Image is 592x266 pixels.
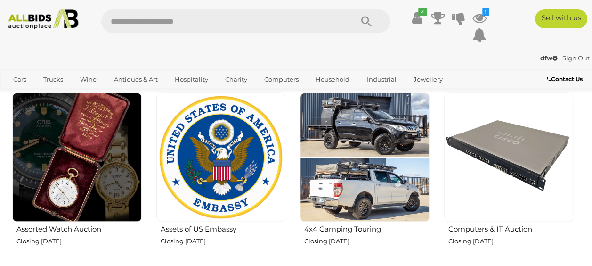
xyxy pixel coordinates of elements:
i: ✔ [418,8,427,16]
img: 4x4 Camping Touring [300,92,430,222]
a: Office [7,87,37,103]
button: Search [343,9,390,33]
p: Closing [DATE] [161,235,286,246]
a: Charity [219,72,253,87]
a: Household [309,72,356,87]
a: Antiques & Art [108,72,164,87]
a: Sign Out [562,54,590,62]
i: 1 [482,8,489,16]
a: dfw [540,54,559,62]
a: Trucks [37,72,69,87]
p: Closing [DATE] [16,235,142,246]
a: Assets of US Embassy Closing [DATE] [156,92,286,260]
p: Closing [DATE] [448,235,574,246]
a: Computers [258,72,305,87]
a: Industrial [360,72,402,87]
img: Allbids.com.au [4,9,82,29]
h2: 4x4 Camping Touring [304,223,430,233]
p: Closing [DATE] [304,235,430,246]
img: Assorted Watch Auction [12,92,142,222]
img: Computers & IT Auction [444,92,574,222]
b: Contact Us [547,75,583,83]
a: 4x4 Camping Touring Closing [DATE] [300,92,430,260]
a: Computers & IT Auction Closing [DATE] [444,92,574,260]
a: Assorted Watch Auction Closing [DATE] [12,92,142,260]
img: Assets of US Embassy [156,92,286,222]
strong: dfw [540,54,558,62]
span: | [559,54,561,62]
a: Sell with us [535,9,587,28]
a: ✔ [410,9,424,26]
h2: Assets of US Embassy [161,223,286,233]
h2: Assorted Watch Auction [16,223,142,233]
a: Contact Us [547,74,585,84]
a: Hospitality [169,72,214,87]
a: 1 [472,9,487,26]
a: Jewellery [407,72,449,87]
h2: Computers & IT Auction [448,223,574,233]
a: Wine [74,72,103,87]
a: Sports [42,87,73,103]
a: [GEOGRAPHIC_DATA] [78,87,157,103]
a: Cars [7,72,32,87]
